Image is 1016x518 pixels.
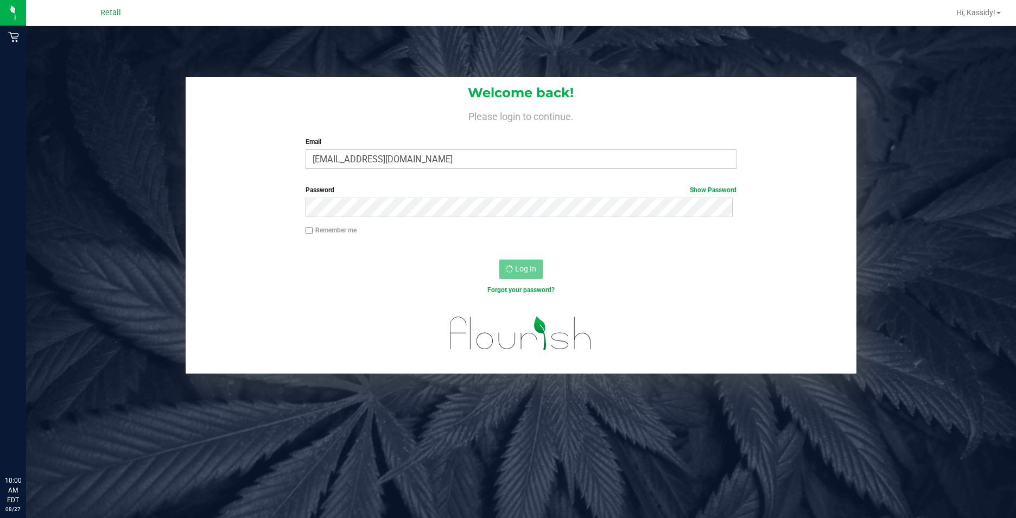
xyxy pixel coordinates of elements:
h4: Please login to continue. [186,109,856,122]
span: Retail [100,8,121,17]
inline-svg: Retail [8,31,19,42]
a: Show Password [690,186,736,194]
span: Log In [515,264,536,273]
a: Forgot your password? [487,286,555,294]
span: Hi, Kassidy! [956,8,995,17]
img: flourish_logo.svg [437,306,605,360]
button: Log In [499,260,543,279]
p: 08/27 [5,505,21,513]
h1: Welcome back! [186,86,856,100]
label: Remember me [306,225,357,235]
input: Remember me [306,227,313,235]
label: Email [306,137,736,147]
p: 10:00 AM EDT [5,476,21,505]
span: Password [306,186,334,194]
